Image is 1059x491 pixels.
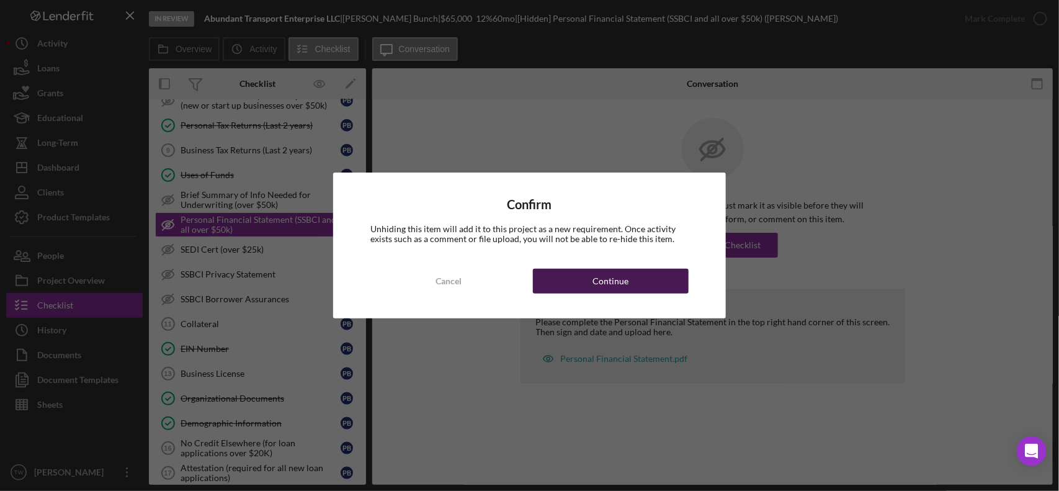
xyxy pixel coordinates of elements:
[533,269,689,294] button: Continue
[1017,436,1047,466] div: Open Intercom Messenger
[592,269,628,294] div: Continue
[370,269,526,294] button: Cancel
[370,197,688,212] h4: Confirm
[370,224,688,244] div: Unhiding this item will add it to this project as a new requirement. Once activity exists such as...
[436,269,462,294] div: Cancel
